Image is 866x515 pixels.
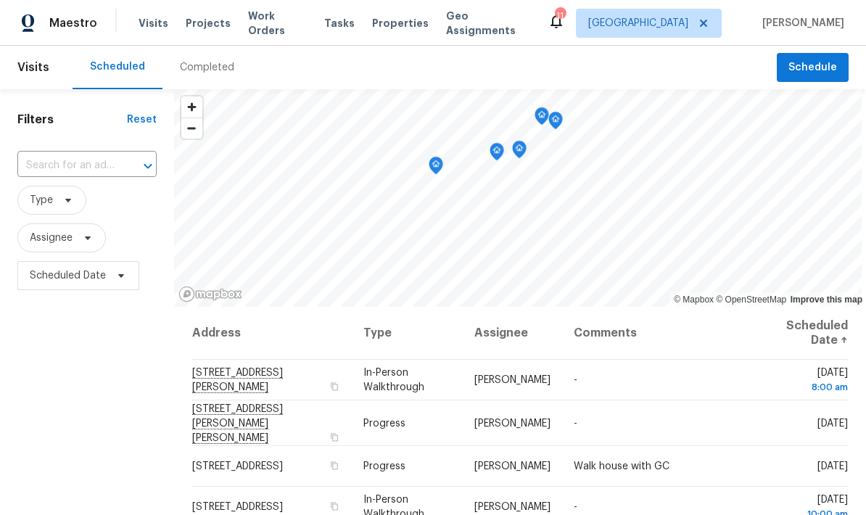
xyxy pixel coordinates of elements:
div: Map marker [490,143,504,165]
span: [DATE] [817,461,848,471]
span: Walk house with GC [574,461,669,471]
span: - [574,502,577,512]
div: Scheduled [90,59,145,74]
th: Scheduled Date ↑ [759,307,849,360]
span: Progress [363,418,405,428]
span: Tasks [324,18,355,28]
span: [PERSON_NAME] [474,461,550,471]
span: [PERSON_NAME] [756,16,844,30]
th: Address [191,307,352,360]
canvas: Map [174,89,862,307]
span: Progress [363,461,405,471]
span: Properties [372,16,429,30]
span: - [574,418,577,428]
span: [GEOGRAPHIC_DATA] [588,16,688,30]
span: [STREET_ADDRESS] [192,502,283,512]
span: Projects [186,16,231,30]
span: Scheduled Date [30,268,106,283]
a: Mapbox [674,294,714,305]
span: [DATE] [817,418,848,428]
span: In-Person Walkthrough [363,368,424,392]
div: 11 [555,9,565,23]
span: [STREET_ADDRESS] [192,461,283,471]
h1: Filters [17,112,127,127]
span: Type [30,193,53,207]
button: Zoom in [181,96,202,118]
a: Improve this map [791,294,862,305]
span: [PERSON_NAME] [474,418,550,428]
span: Visits [139,16,168,30]
button: Copy Address [327,500,340,513]
div: Map marker [429,157,443,179]
span: [PERSON_NAME] [474,375,550,385]
button: Copy Address [327,380,340,393]
button: Zoom out [181,118,202,139]
button: Copy Address [327,459,340,472]
span: [DATE] [771,368,848,395]
span: Visits [17,51,49,83]
input: Search for an address... [17,154,116,177]
div: Reset [127,112,157,127]
span: Geo Assignments [446,9,530,38]
button: Copy Address [327,430,340,443]
span: - [574,375,577,385]
button: Schedule [777,53,849,83]
div: 8:00 am [771,380,848,395]
th: Type [352,307,463,360]
button: Open [138,156,158,176]
a: Mapbox homepage [178,286,242,302]
span: Assignee [30,231,73,245]
a: OpenStreetMap [716,294,786,305]
div: Map marker [535,107,549,130]
span: Zoom out [181,118,202,139]
div: Completed [180,60,234,75]
div: Map marker [512,141,527,163]
div: Map marker [548,112,563,134]
th: Comments [562,307,759,360]
span: Schedule [788,59,837,77]
span: Maestro [49,16,97,30]
span: Work Orders [248,9,307,38]
th: Assignee [463,307,562,360]
span: [PERSON_NAME] [474,502,550,512]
